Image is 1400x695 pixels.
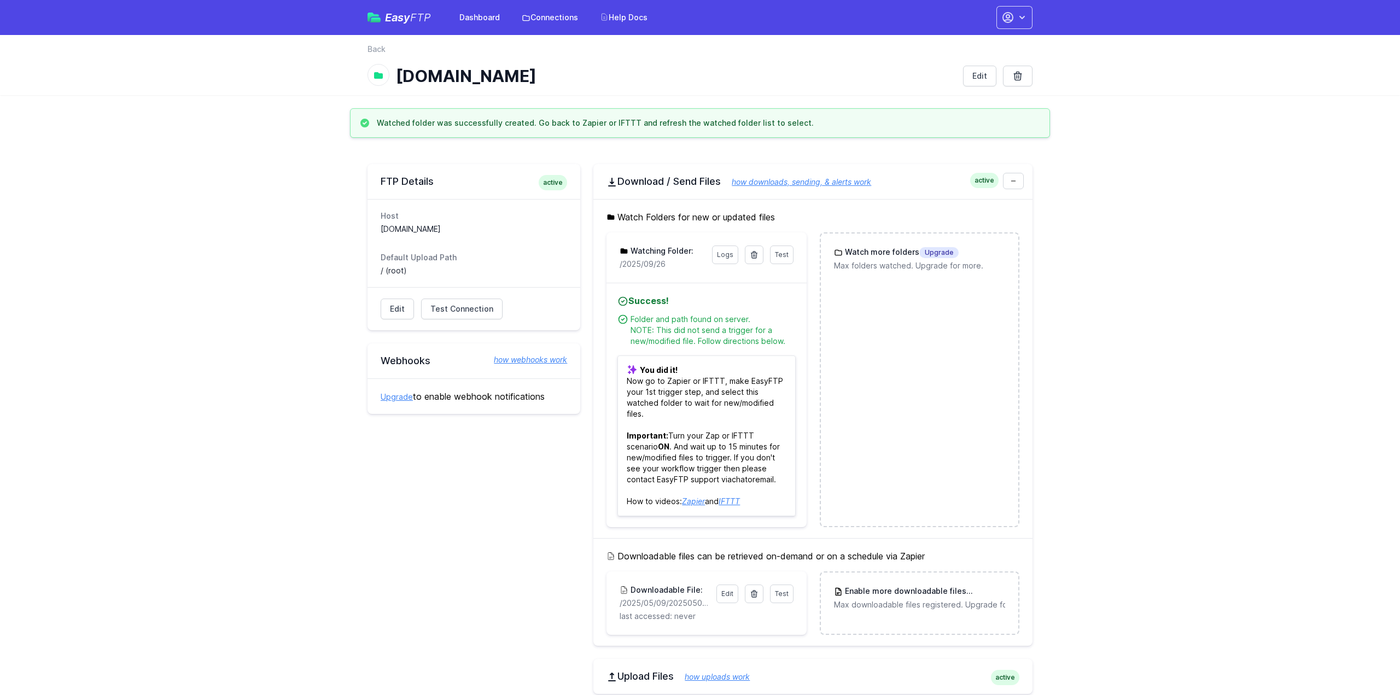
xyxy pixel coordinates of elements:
[834,599,1005,610] p: Max downloadable files registered. Upgrade for more.
[721,177,871,186] a: how downloads, sending, & alerts work
[834,260,1005,271] p: Max folders watched. Upgrade for more.
[381,265,567,276] dd: / (root)
[606,670,1019,683] h2: Upload Files
[367,13,381,22] img: easyftp_logo.png
[712,246,738,264] a: Logs
[991,670,1019,685] span: active
[716,585,738,603] a: Edit
[617,355,795,516] p: Now go to Zapier or IFTTT, make EasyFTP your 1st trigger step, and select this watched folder to ...
[381,392,413,401] a: Upgrade
[385,12,431,23] span: Easy
[1345,640,1387,682] iframe: Drift Widget Chat Controller
[821,573,1018,623] a: Enable more downloadable filesUpgrade Max downloadable files registered. Upgrade for more.
[628,246,693,256] h3: Watching Folder:
[843,586,1005,597] h3: Enable more downloadable files
[682,497,705,506] a: Zapier
[381,224,567,235] dd: [DOMAIN_NAME]
[367,44,1032,61] nav: Breadcrumb
[640,365,678,375] b: You did it!
[620,598,709,609] p: /2025/05/09/20250509171559_inbound_0422652309_0756011820.mp3
[719,497,740,506] a: IFTTT
[775,250,789,259] span: Test
[775,589,789,598] span: Test
[658,442,669,451] b: ON
[381,354,567,367] h2: Webhooks
[453,8,506,27] a: Dashboard
[628,585,703,595] h3: Downloadable File:
[410,11,431,24] span: FTP
[381,175,567,188] h2: FTP Details
[966,586,1006,597] span: Upgrade
[606,175,1019,188] h2: Download / Send Files
[381,252,567,263] dt: Default Upload Path
[732,475,748,484] a: chat
[606,211,1019,224] h5: Watch Folders for new or updated files
[755,475,774,484] a: email
[606,550,1019,563] h5: Downloadable files can be retrieved on-demand or on a schedule via Zapier
[620,611,793,622] p: last accessed: never
[617,294,795,307] h4: Success!
[377,118,814,129] h3: Watched folder was successfully created. Go back to Zapier or IFTTT and refresh the watched folde...
[821,233,1018,284] a: Watch more foldersUpgrade Max folders watched. Upgrade for more.
[593,8,654,27] a: Help Docs
[421,299,503,319] a: Test Connection
[674,672,750,681] a: how uploads work
[627,431,668,440] b: Important:
[970,173,999,188] span: active
[430,303,493,314] span: Test Connection
[919,247,959,258] span: Upgrade
[631,314,795,347] div: Folder and path found on server. NOTE: This did not send a trigger for a new/modified file. Follo...
[483,354,567,365] a: how webhooks work
[843,247,959,258] h3: Watch more folders
[515,8,585,27] a: Connections
[539,175,567,190] span: active
[396,66,954,86] h1: [DOMAIN_NAME]
[367,12,431,23] a: EasyFTP
[770,246,794,264] a: Test
[381,211,567,221] dt: Host
[367,378,580,414] div: to enable webhook notifications
[770,585,794,603] a: Test
[620,259,705,270] p: /2025/09/26
[367,44,386,55] a: Back
[381,299,414,319] a: Edit
[963,66,996,86] a: Edit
